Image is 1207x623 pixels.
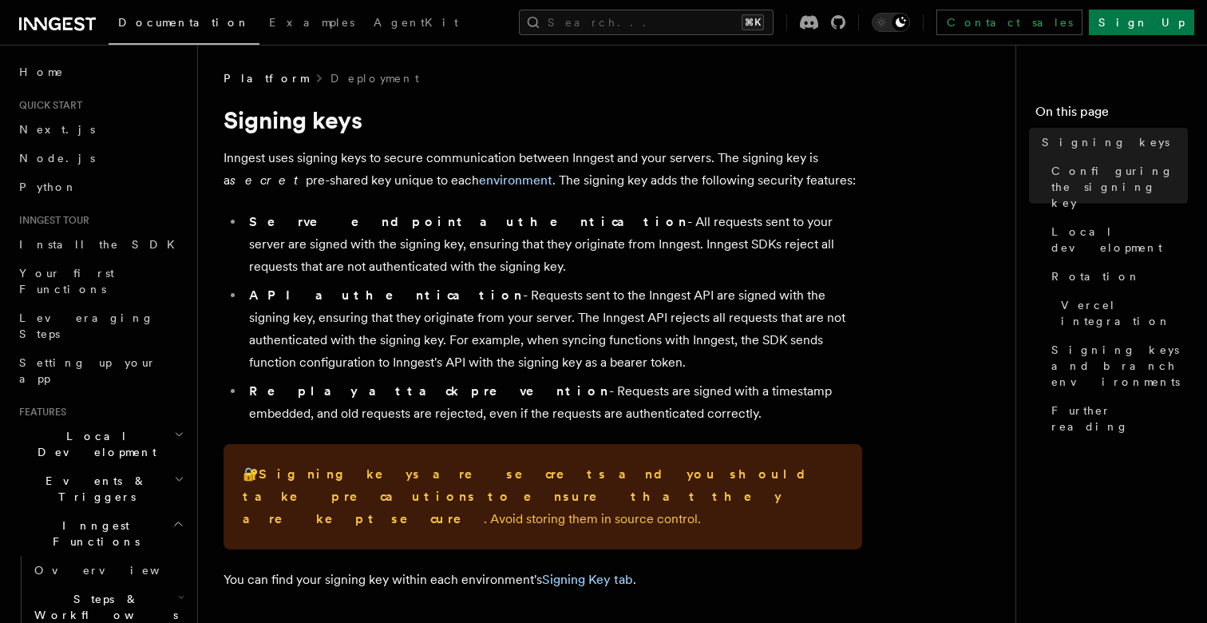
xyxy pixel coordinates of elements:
[19,267,114,296] span: Your first Functions
[13,466,188,511] button: Events & Triggers
[1051,163,1188,211] span: Configuring the signing key
[109,5,259,45] a: Documentation
[13,144,188,173] a: Node.js
[330,70,419,86] a: Deployment
[244,380,862,425] li: - Requests are signed with a timestamp embedded, and old requests are rejected, even if the reque...
[1055,291,1188,335] a: Vercel integration
[224,105,862,134] h1: Signing keys
[872,13,910,32] button: Toggle dark mode
[13,518,172,550] span: Inngest Functions
[1045,396,1188,441] a: Further reading
[28,591,178,623] span: Steps & Workflows
[13,173,188,201] a: Python
[13,259,188,304] a: Your first Functions
[1051,342,1188,390] span: Signing keys and branch environments
[1089,10,1194,35] a: Sign Up
[1061,297,1188,329] span: Vercel integration
[13,428,174,460] span: Local Development
[224,147,862,192] p: Inngest uses signing keys to secure communication between Inngest and your servers. The signing k...
[13,99,82,112] span: Quick start
[259,5,364,43] a: Examples
[13,230,188,259] a: Install the SDK
[19,311,154,340] span: Leveraging Steps
[243,466,818,526] strong: Signing keys are secrets and you should take precautions to ensure that they are kept secure
[13,348,188,393] a: Setting up your app
[118,16,250,29] span: Documentation
[249,383,609,399] strong: Replay attack prevention
[1051,224,1188,256] span: Local development
[224,70,308,86] span: Platform
[13,422,188,466] button: Local Development
[479,173,552,188] a: environment
[19,152,95,165] span: Node.js
[243,463,843,530] p: 🔐 . Avoid storing them in source control.
[13,511,188,556] button: Inngest Functions
[13,214,89,227] span: Inngest tour
[13,406,66,419] span: Features
[13,58,188,86] a: Home
[13,473,174,505] span: Events & Triggers
[244,284,862,374] li: - Requests sent to the Inngest API are signed with the signing key, ensuring that they originate ...
[244,211,862,278] li: - All requests sent to your server are signed with the signing key, ensuring that they originate ...
[1045,157,1188,217] a: Configuring the signing key
[13,304,188,348] a: Leveraging Steps
[28,556,188,585] a: Overview
[1042,134,1169,150] span: Signing keys
[269,16,354,29] span: Examples
[374,16,458,29] span: AgentKit
[742,14,764,30] kbd: ⌘K
[230,173,306,188] em: secret
[1045,335,1188,396] a: Signing keys and branch environments
[1045,262,1188,291] a: Rotation
[936,10,1082,35] a: Contact sales
[19,181,77,193] span: Python
[13,115,188,144] a: Next.js
[519,10,774,35] button: Search...⌘K
[19,64,64,80] span: Home
[1051,403,1188,435] span: Further reading
[19,356,156,385] span: Setting up your app
[19,123,95,136] span: Next.js
[34,564,199,577] span: Overview
[542,572,633,587] a: Signing Key tab
[1035,128,1188,157] a: Signing keys
[19,238,184,251] span: Install the SDK
[1045,217,1188,262] a: Local development
[1051,268,1141,284] span: Rotation
[249,288,523,303] strong: API authentication
[1035,102,1188,128] h4: On this page
[224,569,862,591] p: You can find your signing key within each environment's .
[249,214,687,229] strong: Serve endpoint authentication
[364,5,468,43] a: AgentKit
